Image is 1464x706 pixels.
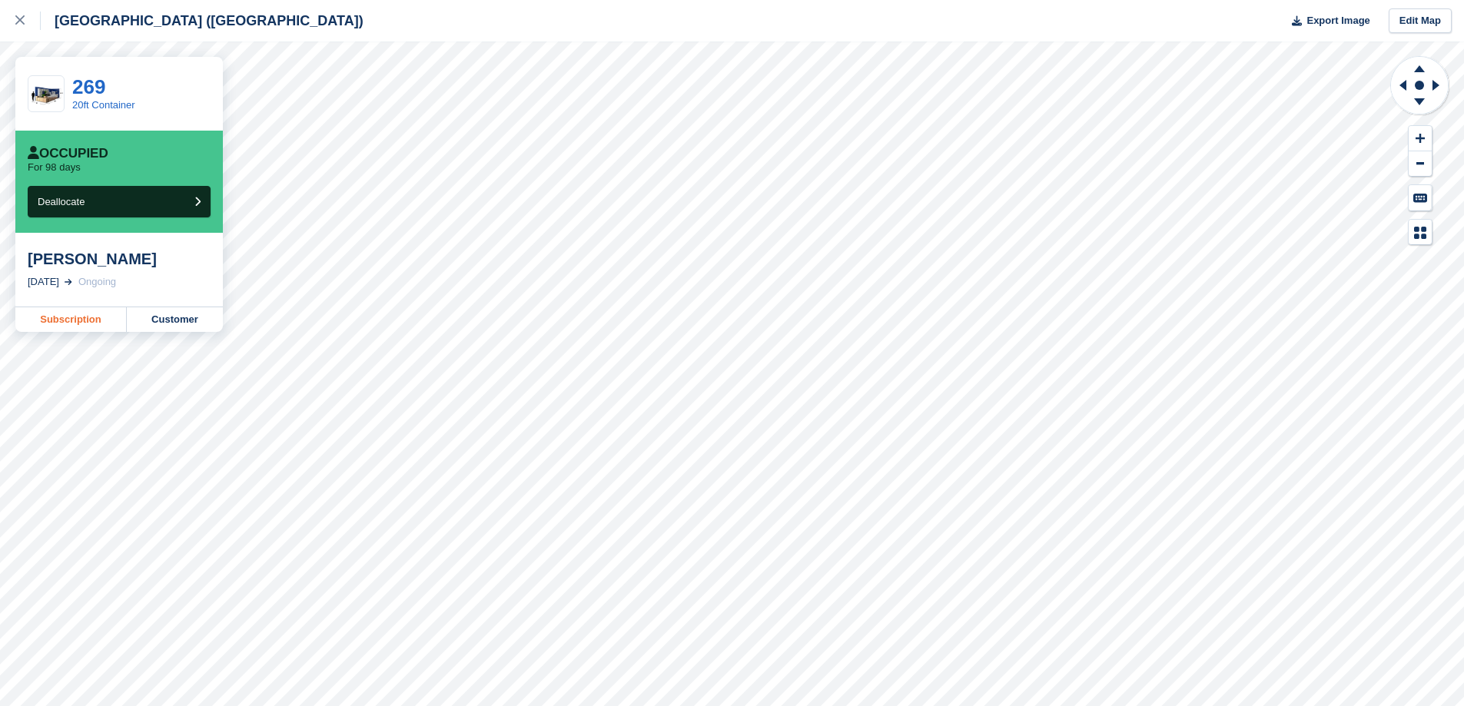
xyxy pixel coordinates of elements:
[65,279,72,285] img: arrow-right-light-icn-cde0832a797a2874e46488d9cf13f60e5c3a73dbe684e267c42b8395dfbc2abf.svg
[28,146,108,161] div: Occupied
[28,82,64,105] img: 20ft%20Pic.png
[41,12,364,30] div: [GEOGRAPHIC_DATA] ([GEOGRAPHIC_DATA])
[15,307,127,332] a: Subscription
[1306,13,1369,28] span: Export Image
[72,75,105,98] a: 269
[1409,220,1432,245] button: Map Legend
[78,274,116,290] div: Ongoing
[38,196,85,207] span: Deallocate
[1389,8,1452,34] a: Edit Map
[72,99,135,111] a: 20ft Container
[28,186,211,217] button: Deallocate
[28,274,59,290] div: [DATE]
[1409,126,1432,151] button: Zoom In
[28,250,211,268] div: [PERSON_NAME]
[1283,8,1370,34] button: Export Image
[28,161,81,174] p: For 98 days
[127,307,223,332] a: Customer
[1409,151,1432,177] button: Zoom Out
[1409,185,1432,210] button: Keyboard Shortcuts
